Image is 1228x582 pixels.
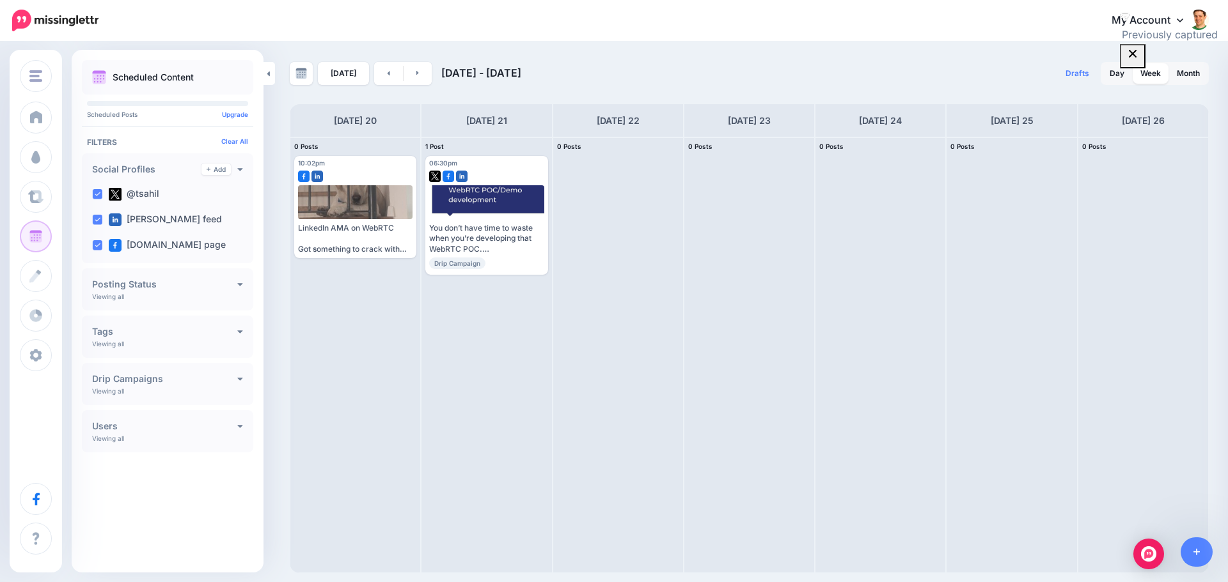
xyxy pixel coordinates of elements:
img: Missinglettr [12,10,98,31]
a: Week [1133,63,1169,84]
span: 06:30pm [429,159,457,167]
h4: Posting Status [92,280,237,289]
a: Add [201,164,231,175]
span: Drafts [1066,70,1089,77]
a: Drafts [1058,62,1097,85]
span: 10:02pm [298,159,325,167]
p: Viewing all [92,293,124,300]
img: menu.png [29,70,42,82]
span: 0 Posts [688,142,712,150]
h4: [DATE] 26 [1122,113,1165,128]
p: Viewing all [92,340,124,348]
img: twitter-square.png [429,171,441,182]
a: Day [1102,63,1132,84]
img: linkedin-square.png [456,171,468,182]
p: Scheduled Content [113,73,194,82]
label: [PERSON_NAME] feed [109,213,222,226]
span: 0 Posts [1082,142,1106,150]
div: You don’t have time to waste when you’re developing that WebRTC POC. Read more 👉 [URL][DOMAIN_NAM... [429,223,544,254]
p: Viewing all [92,434,124,442]
img: facebook-square.png [109,239,122,252]
span: Drip Campaign [429,257,485,269]
img: linkedin-square.png [109,213,122,226]
h4: [DATE] 24 [859,113,902,128]
div: LinkedIn AMA on WebRTC Got something to crack with your #WebRTC app? [DATE] the day to get that d... [298,223,413,254]
label: [DOMAIN_NAME] page [109,239,226,252]
label: @tsahil [109,188,159,201]
a: Clear All [221,137,248,145]
a: My Account [1099,5,1209,36]
a: Month [1169,63,1208,84]
img: linkedin-square.png [311,171,323,182]
img: calendar.png [92,70,106,84]
h4: Tags [92,327,237,336]
p: Scheduled Posts [87,111,248,118]
h4: [DATE] 21 [466,113,507,128]
img: facebook-square.png [298,171,310,182]
span: 0 Posts [819,142,844,150]
a: [DATE] [318,62,369,85]
span: 0 Posts [557,142,581,150]
img: calendar-grey-darker.png [295,68,307,79]
h4: Drip Campaigns [92,374,237,383]
img: facebook-square.png [443,171,454,182]
span: 0 Posts [950,142,975,150]
h4: Social Profiles [92,165,201,174]
p: Viewing all [92,387,124,395]
span: 1 Post [425,142,444,150]
span: [DATE] - [DATE] [441,66,521,79]
h4: [DATE] 25 [991,113,1034,128]
div: Open Intercom Messenger [1133,539,1164,569]
h4: [DATE] 22 [597,113,640,128]
h4: [DATE] 20 [334,113,377,128]
img: twitter-square.png [109,188,122,201]
h4: Filters [87,137,248,147]
a: Upgrade [222,111,248,118]
h4: [DATE] 23 [728,113,771,128]
h4: Users [92,422,237,431]
span: 0 Posts [294,142,319,150]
